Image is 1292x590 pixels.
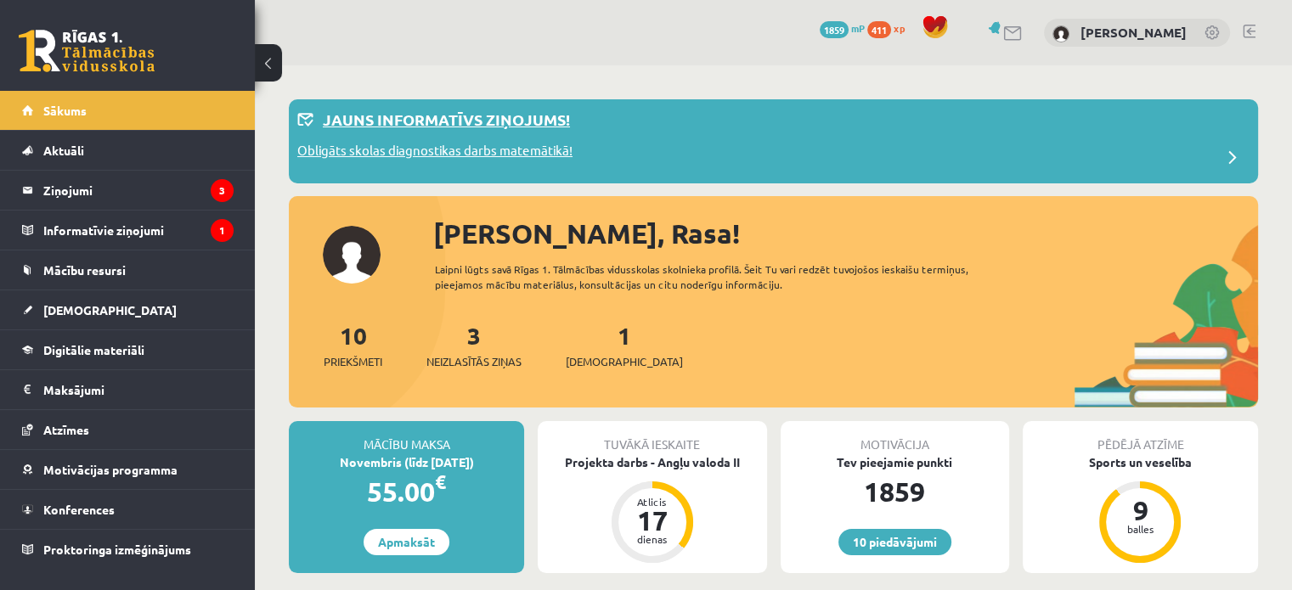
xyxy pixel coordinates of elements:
div: Projekta darbs - Angļu valoda II [538,453,766,471]
div: 1859 [781,471,1009,512]
span: Motivācijas programma [43,462,178,477]
span: Mācību resursi [43,262,126,278]
a: Ziņojumi3 [22,171,234,210]
legend: Informatīvie ziņojumi [43,211,234,250]
p: Obligāts skolas diagnostikas darbs matemātikā! [297,141,573,165]
a: Digitālie materiāli [22,330,234,369]
a: [PERSON_NAME] [1080,24,1187,41]
span: Sākums [43,103,87,118]
div: Mācību maksa [289,421,524,453]
span: xp [894,21,905,35]
div: 55.00 [289,471,524,512]
a: 3Neizlasītās ziņas [426,320,522,370]
div: balles [1114,524,1165,534]
span: [DEMOGRAPHIC_DATA] [566,353,683,370]
span: Konferences [43,502,115,517]
div: Pēdējā atzīme [1023,421,1258,453]
div: Sports un veselība [1023,453,1258,471]
a: Proktoringa izmēģinājums [22,530,234,569]
a: Maksājumi [22,370,234,409]
i: 1 [211,219,234,242]
a: Aktuāli [22,131,234,170]
a: 1859 mP [820,21,865,35]
span: Digitālie materiāli [43,342,144,357]
a: Sākums [22,91,234,130]
a: 10 piedāvājumi [838,529,951,555]
a: Mācību resursi [22,250,234,289]
a: Atzīmes [22,410,234,449]
div: Novembris (līdz [DATE]) [289,453,524,471]
a: Projekta darbs - Angļu valoda II Atlicis 17 dienas [538,453,766,565]
div: Atlicis [627,497,678,507]
a: Rīgas 1. Tālmācības vidusskola [19,30,155,72]
img: Rasa Daņiļeviča [1052,25,1069,42]
span: Neizlasītās ziņas [426,353,522,370]
span: Priekšmeti [324,353,382,370]
div: Tev pieejamie punkti [781,453,1009,471]
a: 1[DEMOGRAPHIC_DATA] [566,320,683,370]
a: Apmaksāt [364,529,449,555]
p: Jauns informatīvs ziņojums! [323,108,570,131]
span: € [435,469,446,494]
a: Informatīvie ziņojumi1 [22,211,234,250]
i: 3 [211,179,234,202]
legend: Maksājumi [43,370,234,409]
a: Jauns informatīvs ziņojums! Obligāts skolas diagnostikas darbs matemātikā! [297,108,1250,175]
span: Atzīmes [43,422,89,437]
a: Motivācijas programma [22,450,234,489]
span: Aktuāli [43,143,84,158]
a: 10Priekšmeti [324,320,382,370]
div: [PERSON_NAME], Rasa! [433,213,1258,254]
div: dienas [627,534,678,544]
div: Tuvākā ieskaite [538,421,766,453]
span: 411 [867,21,891,38]
span: Proktoringa izmēģinājums [43,542,191,557]
div: 9 [1114,497,1165,524]
div: Motivācija [781,421,1009,453]
legend: Ziņojumi [43,171,234,210]
span: [DEMOGRAPHIC_DATA] [43,302,177,317]
div: Laipni lūgts savā Rīgas 1. Tālmācības vidusskolas skolnieka profilā. Šeit Tu vari redzēt tuvojošo... [435,261,1017,292]
a: Konferences [22,490,234,529]
a: [DEMOGRAPHIC_DATA] [22,290,234,329]
a: 411 xp [867,21,913,35]
span: 1859 [820,21,849,38]
span: mP [851,21,865,35]
a: Sports un veselība 9 balles [1023,453,1258,565]
div: 17 [627,507,678,534]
